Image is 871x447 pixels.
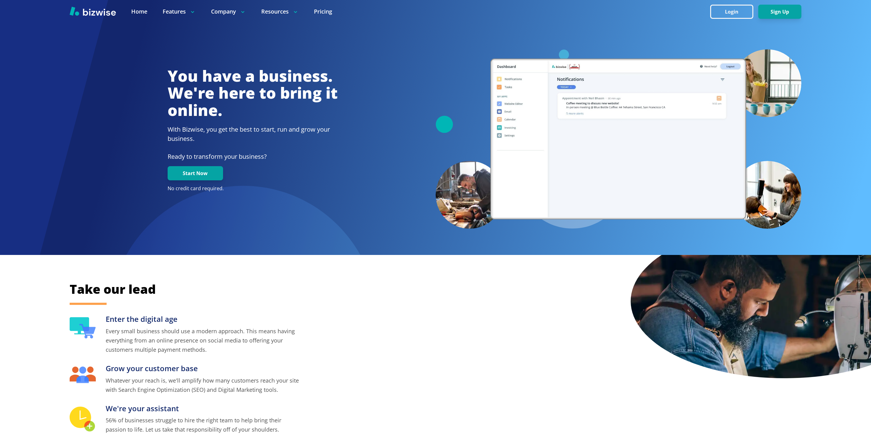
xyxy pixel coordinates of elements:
h3: Enter the digital age [106,314,301,324]
p: Whatever your reach is, we'll amplify how many customers reach your site with Search Engine Optim... [106,376,301,394]
h3: Grow your customer base [106,363,301,374]
a: Pricing [314,8,332,15]
p: Ready to transform your business? [168,152,338,161]
a: Sign Up [758,9,801,15]
a: Start Now [168,170,223,176]
p: Features [163,8,196,15]
p: No credit card required. [168,185,338,192]
a: Home [131,8,147,15]
button: Start Now [168,166,223,180]
p: 56% of businesses struggle to hire the right team to help bring their passion to life. Let us tak... [106,416,301,434]
img: Grow your customer base Icon [70,367,96,383]
button: Login [710,5,753,19]
h2: Take our lead [70,281,532,297]
p: Company [211,8,246,15]
h1: You have a business. We're here to bring it online. [168,68,338,119]
p: Resources [261,8,299,15]
a: Login [710,9,758,15]
img: We're your assistant Icon [70,407,96,432]
button: Sign Up [758,5,801,19]
h3: We're your assistant [106,404,301,414]
h2: With Bizwise, you get the best to start, run and grow your business. [168,125,338,143]
p: Every small business should use a modern approach. This means having everything from an online pr... [106,326,301,354]
img: Bizwise Logo [70,6,116,16]
img: Enter the digital age Icon [70,317,96,338]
